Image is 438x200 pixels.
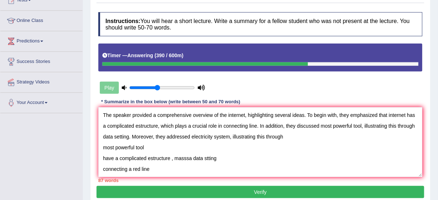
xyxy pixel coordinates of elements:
b: ) [182,53,184,58]
div: 87 words [98,177,423,184]
h5: Timer — [102,53,183,58]
button: Verify [97,186,424,198]
a: Predictions [0,31,82,49]
b: Answering [128,53,153,58]
b: Instructions: [106,18,140,24]
b: ( [155,53,156,58]
a: Online Class [0,11,82,29]
a: Strategy Videos [0,72,82,90]
a: Your Account [0,93,82,111]
div: * Summarize in the box below (write between 50 and 70 words) [98,99,243,105]
a: Success Stories [0,52,82,70]
h4: You will hear a short lecture. Write a summary for a fellow student who was not present at the le... [98,12,423,36]
b: 390 / 600m [156,53,182,58]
